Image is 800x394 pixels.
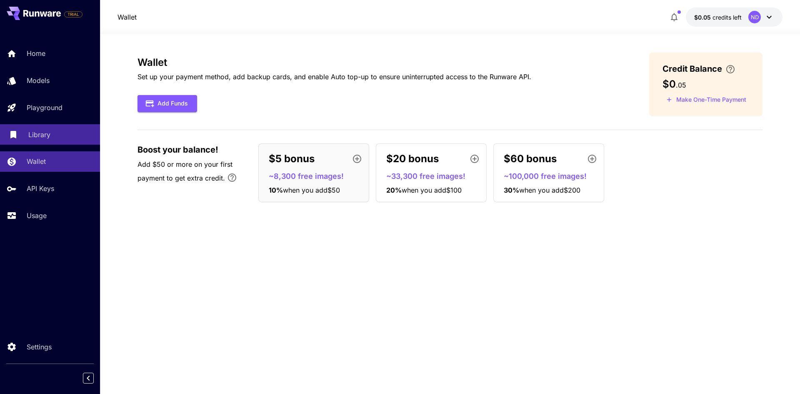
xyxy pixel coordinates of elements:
span: when you add $50 [283,186,340,194]
p: Settings [27,342,52,352]
div: $0.05 [694,13,742,22]
p: Wallet [27,156,46,166]
button: Make a one-time, non-recurring payment [662,93,750,106]
span: Add your payment card to enable full platform functionality. [64,9,82,19]
span: credits left [712,14,742,21]
span: Credit Balance [662,63,722,75]
div: ND [748,11,761,23]
button: Collapse sidebar [83,373,94,384]
span: TRIAL [65,11,82,18]
p: Library [28,130,50,140]
p: ~33,300 free images! [386,171,483,182]
a: Wallet [117,12,137,22]
button: Enter your card details and choose an Auto top-up amount to avoid service interruptions. We'll au... [722,64,739,74]
span: 20 % [386,186,402,194]
span: . 05 [676,81,686,89]
span: when you add $200 [519,186,580,194]
button: $0.05ND [686,8,782,27]
p: ~8,300 free images! [269,171,365,182]
p: Home [27,48,45,58]
h3: Wallet [137,57,531,68]
span: when you add $100 [402,186,462,194]
p: $20 bonus [386,151,439,166]
span: 30 % [504,186,519,194]
span: $0.05 [694,14,712,21]
p: Playground [27,103,62,113]
p: $5 bonus [269,151,315,166]
button: Bonus applies only to your first payment, up to 30% on the first $1,000. [224,169,240,186]
span: Add $50 or more on your first payment to get extra credit. [137,160,232,182]
p: ~100,000 free images! [504,171,600,182]
p: $60 bonus [504,151,557,166]
button: Add Funds [137,95,197,112]
p: Usage [27,211,47,221]
p: API Keys [27,183,54,193]
div: Collapse sidebar [89,371,100,386]
span: Boost your balance! [137,143,218,156]
p: Models [27,75,50,85]
span: 10 % [269,186,283,194]
p: Set up your payment method, add backup cards, and enable Auto top-up to ensure uninterrupted acce... [137,72,531,82]
span: $0 [662,78,676,90]
nav: breadcrumb [117,12,137,22]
